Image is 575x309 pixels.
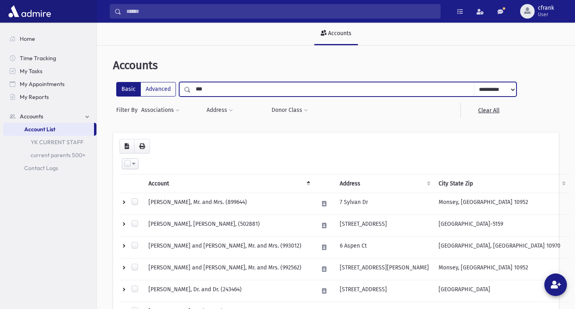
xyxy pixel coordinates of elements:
td: [PERSON_NAME], Mr. and Mrs. (899644) [144,193,314,215]
span: Accounts [20,113,43,120]
a: Account List [3,123,94,136]
a: My Appointments [3,78,96,90]
label: Basic [116,82,141,97]
td: [GEOGRAPHIC_DATA]-5159 [434,215,569,237]
td: [STREET_ADDRESS][PERSON_NAME] [335,259,434,280]
button: CSV [119,139,134,153]
a: YK CURRENT STAFF [3,136,96,149]
td: [GEOGRAPHIC_DATA] [434,280,569,302]
span: Contact Logs [24,164,58,172]
a: Contact Logs [3,162,96,174]
td: 7 Sylvan Dr [335,193,434,215]
span: Filter By [116,106,141,114]
span: User [538,11,554,18]
td: Monsey, [GEOGRAPHIC_DATA] 10952 [434,193,569,215]
span: Time Tracking [20,55,56,62]
a: Accounts [3,110,96,123]
a: Clear All [460,103,516,118]
div: Accounts [326,30,351,37]
button: Donor Class [271,103,308,118]
a: My Tasks [3,65,96,78]
td: [PERSON_NAME] and [PERSON_NAME], Mr. and Mrs. (993012) [144,237,314,259]
a: Home [3,32,96,45]
button: Associations [141,103,180,118]
span: Account List [24,126,55,133]
a: current parents 500+ [3,149,96,162]
a: My Reports [3,90,96,103]
label: Advanced [140,82,176,97]
td: [PERSON_NAME] and [PERSON_NAME], Mr. and Mrs. (992562) [144,259,314,280]
th: City State Zip : activate to sort column ascending [434,174,569,193]
span: cfrank [538,5,554,11]
input: Search [121,4,440,19]
th: Account: activate to sort column descending [144,174,314,193]
button: Address [206,103,233,118]
td: [PERSON_NAME], [PERSON_NAME], (502881) [144,215,314,237]
div: FilterModes [116,82,176,97]
button: Print [134,139,150,153]
span: My Reports [20,93,49,101]
td: [GEOGRAPHIC_DATA], [GEOGRAPHIC_DATA] 10970 [434,237,569,259]
td: [PERSON_NAME], Dr. and Dr. (243464) [144,280,314,302]
span: Accounts [113,59,158,72]
span: My Tasks [20,67,42,75]
td: [STREET_ADDRESS] [335,215,434,237]
span: Home [20,35,35,42]
span: My Appointments [20,80,65,88]
a: Accounts [314,23,358,45]
td: [STREET_ADDRESS] [335,280,434,302]
a: Time Tracking [3,52,96,65]
img: AdmirePro [6,3,53,19]
th: Address : activate to sort column ascending [335,174,434,193]
td: 6 Aspen Ct [335,237,434,259]
td: Monsey, [GEOGRAPHIC_DATA] 10952 [434,259,569,280]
